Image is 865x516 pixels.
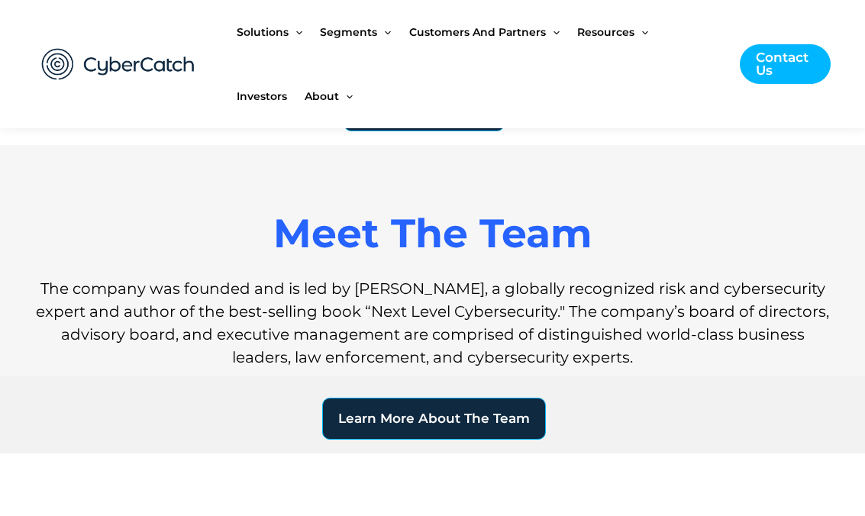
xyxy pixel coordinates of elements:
[322,398,546,440] a: Learn More About The Team
[338,412,530,425] span: Learn More About The Team
[305,64,339,128] span: About
[31,277,834,369] h1: The company was founded and is led by [PERSON_NAME], a globally recognized risk and cybersecurity...
[339,64,353,128] span: Menu Toggle
[237,64,305,128] a: Investors
[27,33,210,96] img: CyberCatch
[237,64,287,128] span: Investors
[8,206,857,262] h1: Meet The Team
[740,44,831,84] a: Contact Us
